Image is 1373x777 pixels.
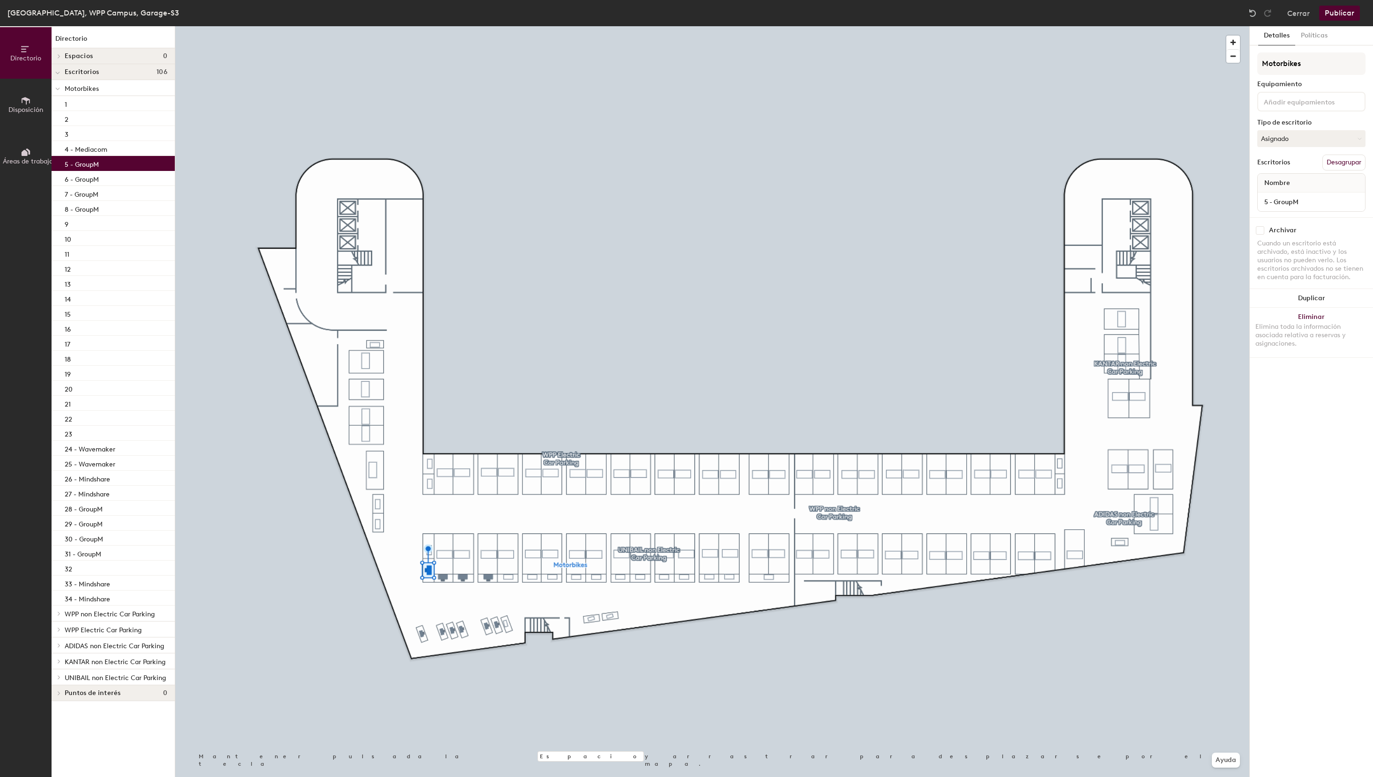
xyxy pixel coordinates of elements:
[3,157,53,165] span: Áreas de trabajo
[1260,195,1363,208] input: Escritorio sin nombre
[65,353,71,363] p: 18
[1258,26,1295,45] button: Detalles
[65,293,71,303] p: 14
[65,548,101,558] p: 31 - GroupM
[65,368,71,378] p: 19
[65,674,166,682] span: UNIBAIL non Electric Car Parking
[65,458,115,468] p: 25 - Wavemaker
[65,383,73,393] p: 20
[65,173,99,184] p: 6 - GroupM
[65,218,68,229] p: 9
[1250,289,1373,308] button: Duplicar
[1257,239,1366,281] div: Cuando un escritorio está archivado, está inactivo y los usuarios no pueden verlo. Los escritorio...
[65,473,110,483] p: 26 - Mindshare
[10,54,41,62] span: Directorio
[1212,753,1240,768] button: Ayuda
[65,518,103,528] p: 29 - GroupM
[65,488,110,498] p: 27 - Mindshare
[1248,8,1257,18] img: Undo
[163,52,167,60] span: 0
[65,626,142,634] span: WPP Electric Car Parking
[65,98,67,109] p: 1
[65,562,72,573] p: 32
[1250,308,1373,357] button: EliminarElimina toda la información asociada relativa a reservas y asignaciones.
[65,642,164,650] span: ADIDAS non Electric Car Parking
[65,428,72,438] p: 23
[65,533,103,543] p: 30 - GroupM
[163,689,167,697] span: 0
[1257,119,1366,126] div: Tipo de escritorio
[65,413,72,423] p: 22
[52,34,175,48] h1: Directorio
[65,158,99,169] p: 5 - GroupM
[65,398,71,408] p: 21
[1262,96,1346,107] input: Añadir equipamientos
[65,203,99,214] p: 8 - GroupM
[1260,175,1295,192] span: Nombre
[8,106,43,114] span: Disposición
[65,278,71,289] p: 13
[65,323,71,333] p: 16
[65,443,115,453] p: 24 - Wavemaker
[65,68,99,76] span: Escritorios
[1319,6,1360,21] button: Publicar
[1295,26,1333,45] button: Políticas
[7,7,179,19] div: [GEOGRAPHIC_DATA], WPP Campus, Garage-S3
[65,308,71,318] p: 15
[65,577,110,588] p: 33 - Mindshare
[1263,8,1272,18] img: Redo
[65,143,107,154] p: 4 - Mediacom
[65,52,93,60] span: Espacios
[65,338,70,348] p: 17
[65,128,68,139] p: 3
[1255,323,1367,348] div: Elimina toda la información asociada relativa a reservas y asignaciones.
[65,610,155,618] span: WPP non Electric Car Parking
[65,85,99,93] span: Motorbikes
[1322,155,1366,170] button: Desagrupar
[1287,6,1310,21] button: Cerrar
[65,689,121,697] span: Puntos de interés
[65,248,69,259] p: 11
[1269,227,1297,234] div: Archivar
[65,658,165,666] span: KANTAR non Electric Car Parking
[1257,130,1366,147] button: Asignado
[65,263,71,274] p: 12
[1257,159,1290,166] div: Escritorios
[1257,81,1366,88] div: Equipamiento
[65,592,110,603] p: 34 - Mindshare
[65,188,98,199] p: 7 - GroupM
[65,503,103,513] p: 28 - GroupM
[157,68,167,76] span: 106
[65,113,68,124] p: 2
[65,233,71,244] p: 10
